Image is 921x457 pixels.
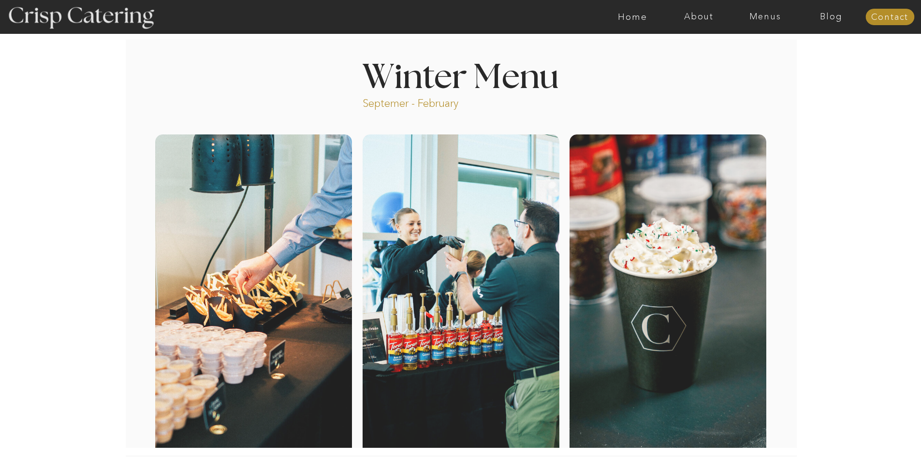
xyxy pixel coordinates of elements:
a: About [666,12,732,22]
a: Blog [798,12,864,22]
h1: Winter Menu [326,61,595,89]
a: Contact [865,13,914,22]
a: Home [599,12,666,22]
p: Septemer - February [363,96,496,107]
iframe: podium webchat widget bubble [824,409,921,457]
a: Menus [732,12,798,22]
